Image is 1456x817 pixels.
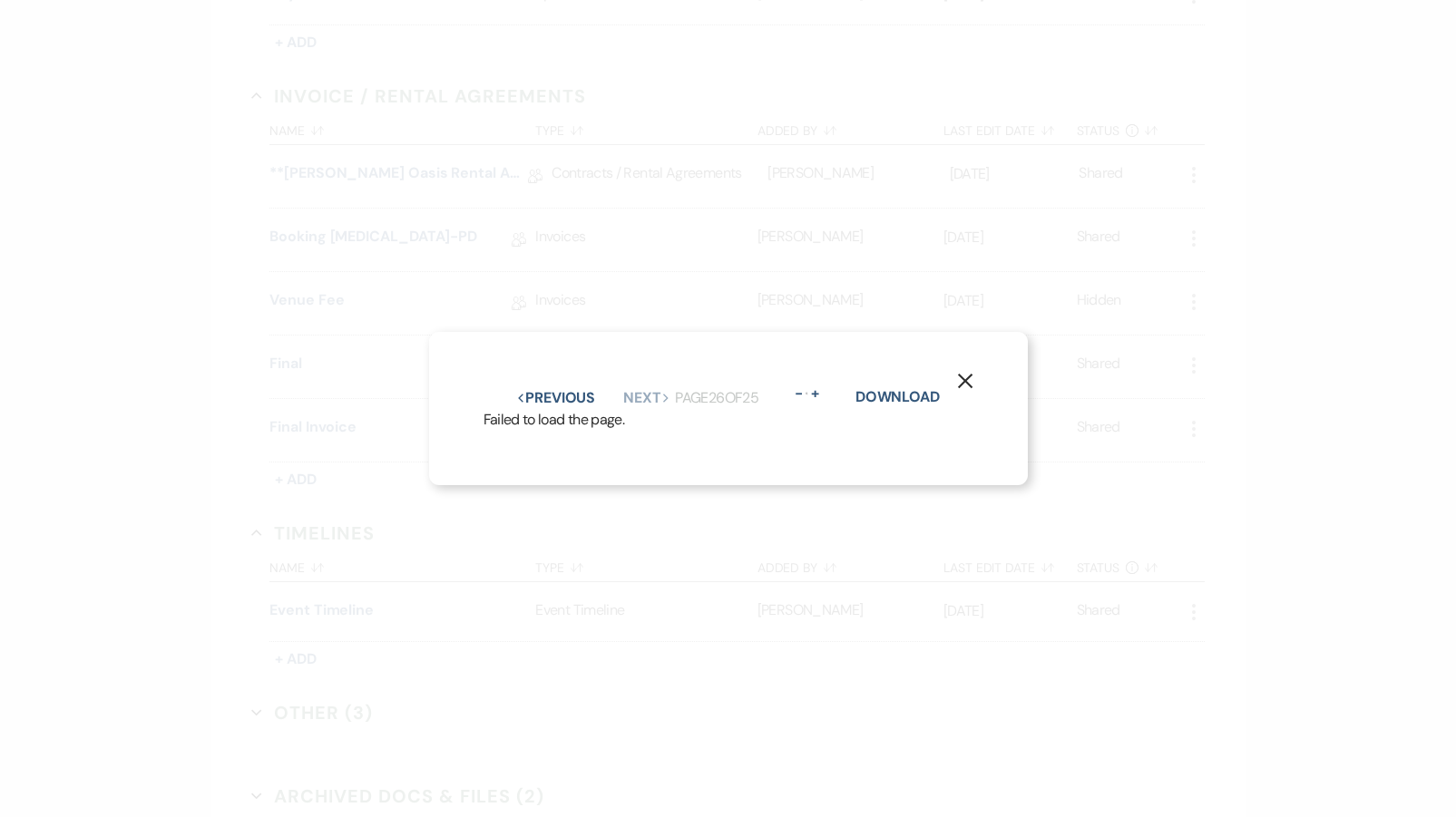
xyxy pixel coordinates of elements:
[675,386,758,410] p: Page 26 of 25
[623,391,670,405] button: Next
[808,386,823,401] button: +
[516,391,595,405] button: Previous
[855,387,940,406] a: Download
[791,386,806,401] button: -
[484,409,973,431] div: Failed to load the page.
